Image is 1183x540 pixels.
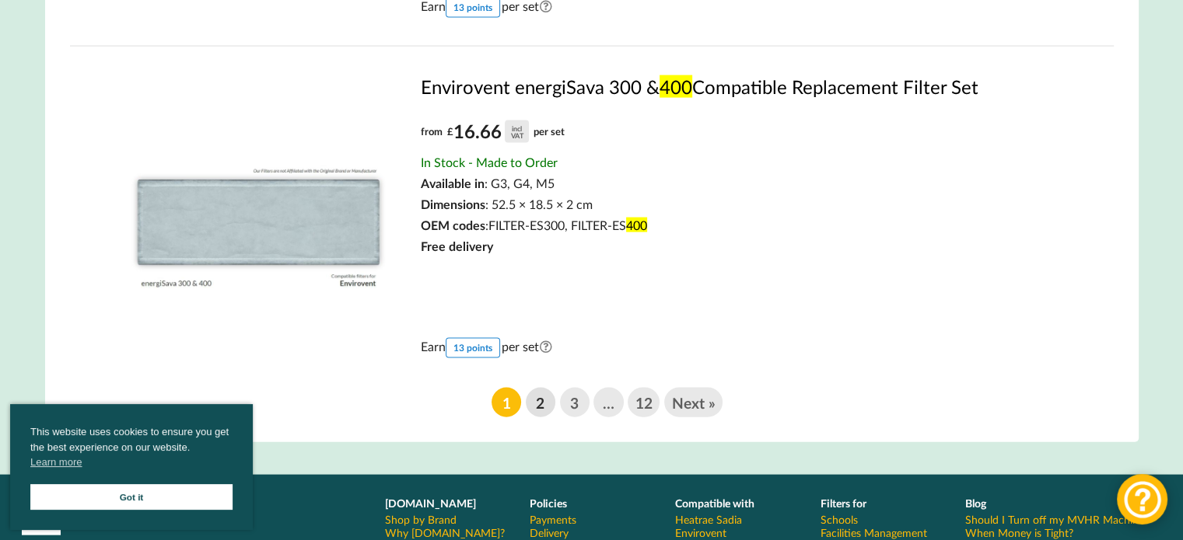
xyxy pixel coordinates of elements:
[385,496,476,510] b: [DOMAIN_NAME]
[965,496,986,510] b: Blog
[820,526,926,539] a: Facilities Management
[965,513,1161,539] a: Should I Turn off my MVHR Machine When Money is Tight?
[30,455,82,470] a: cookies - Learn more
[421,239,1066,253] div: Free delivery
[447,120,453,144] span: £
[30,424,233,474] span: This website uses cookies to ensure you get the best experience on our website.
[421,155,1066,169] div: In Stock - Made to Order
[534,125,565,138] span: per set
[660,75,692,98] mark: 400
[512,125,522,132] div: incl
[421,176,1066,190] div: : G3, G4, M5
[421,176,485,190] span: Available in
[446,338,500,358] div: 13 points
[593,388,623,417] span: …
[421,75,1066,98] a: Envirovent energiSava 300 &400Compatible Replacement Filter Set
[385,526,505,539] a: Why [DOMAIN_NAME]?
[10,404,253,530] div: cookieconsent
[664,388,723,417] a: Next »
[118,75,399,356] img: Envirovent_energiSava_300___400_.jpg
[675,526,726,539] a: Envirovent
[675,496,754,510] b: Compatible with
[530,513,576,526] a: Payments
[488,218,647,232] span: FILTER-ES300, FILTER-ES
[421,197,1066,211] div: : 52.5 × 18.5 × 2 cm
[626,218,647,232] mark: 400
[675,513,742,526] a: Heatrae Sadia
[526,388,555,417] a: 2
[30,484,233,510] a: Got it cookie
[447,120,529,144] div: 16.66
[530,526,569,539] a: Delivery
[530,496,567,510] b: Policies
[421,338,556,358] span: Earn per set
[421,197,485,211] span: Dimensions
[421,218,1066,232] div: :
[820,513,857,526] a: Schools
[628,388,660,417] a: 12
[560,388,590,417] a: 3
[385,513,457,526] a: Shop by Brand
[511,132,523,139] div: VAT
[421,218,485,232] span: OEM codes
[820,496,866,510] b: Filters for
[492,388,521,417] span: 1
[421,125,443,138] span: from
